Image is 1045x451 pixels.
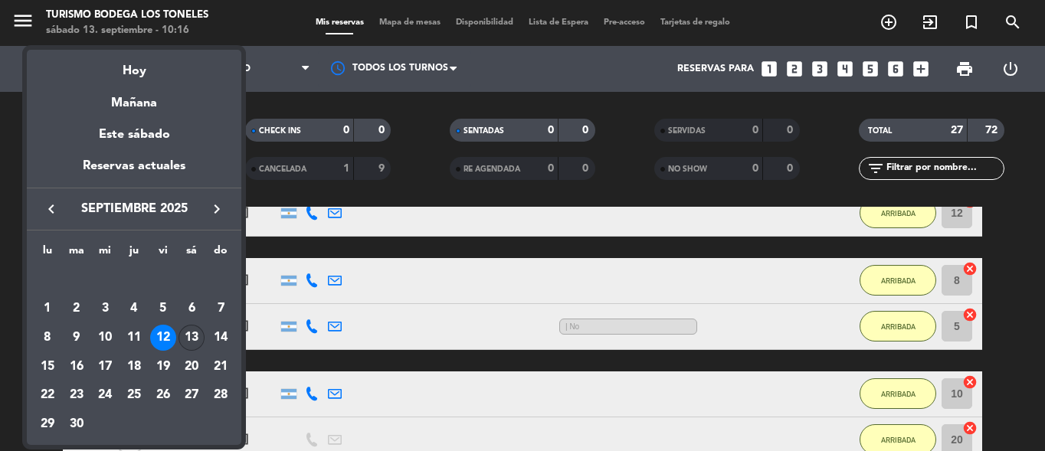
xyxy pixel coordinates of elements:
div: 21 [208,354,234,380]
div: 6 [179,296,205,322]
i: keyboard_arrow_left [42,200,61,218]
td: 25 de septiembre de 2025 [120,381,149,410]
div: 4 [121,296,147,322]
td: 17 de septiembre de 2025 [90,352,120,381]
th: viernes [149,242,178,266]
td: 10 de septiembre de 2025 [90,323,120,352]
td: 15 de septiembre de 2025 [33,352,62,381]
div: 18 [121,354,147,380]
td: 9 de septiembre de 2025 [62,323,91,352]
div: 9 [64,325,90,351]
div: 19 [150,354,176,380]
div: Este sábado [27,113,241,156]
td: 5 de septiembre de 2025 [149,295,178,324]
div: 29 [34,411,61,437]
div: 25 [121,383,147,409]
th: sábado [178,242,207,266]
span: septiembre 2025 [65,199,203,219]
td: 21 de septiembre de 2025 [206,352,235,381]
div: 20 [179,354,205,380]
th: martes [62,242,91,266]
td: 16 de septiembre de 2025 [62,352,91,381]
td: 19 de septiembre de 2025 [149,352,178,381]
div: 23 [64,383,90,409]
div: 24 [92,383,118,409]
td: 7 de septiembre de 2025 [206,295,235,324]
td: 22 de septiembre de 2025 [33,381,62,410]
div: 16 [64,354,90,380]
td: 13 de septiembre de 2025 [178,323,207,352]
td: 29 de septiembre de 2025 [33,410,62,439]
td: 18 de septiembre de 2025 [120,352,149,381]
td: 27 de septiembre de 2025 [178,381,207,410]
td: 28 de septiembre de 2025 [206,381,235,410]
div: Mañana [27,82,241,113]
div: 8 [34,325,61,351]
div: 28 [208,383,234,409]
td: 2 de septiembre de 2025 [62,295,91,324]
div: 10 [92,325,118,351]
div: 30 [64,411,90,437]
td: 26 de septiembre de 2025 [149,381,178,410]
td: 4 de septiembre de 2025 [120,295,149,324]
i: keyboard_arrow_right [208,200,226,218]
div: Reservas actuales [27,156,241,188]
div: 3 [92,296,118,322]
div: 17 [92,354,118,380]
div: 12 [150,325,176,351]
td: 14 de septiembre de 2025 [206,323,235,352]
td: 20 de septiembre de 2025 [178,352,207,381]
th: miércoles [90,242,120,266]
td: 23 de septiembre de 2025 [62,381,91,410]
div: 1 [34,296,61,322]
div: Hoy [27,50,241,81]
td: 1 de septiembre de 2025 [33,295,62,324]
div: 5 [150,296,176,322]
div: 13 [179,325,205,351]
td: 6 de septiembre de 2025 [178,295,207,324]
td: 30 de septiembre de 2025 [62,410,91,439]
div: 27 [179,383,205,409]
div: 7 [208,296,234,322]
th: domingo [206,242,235,266]
td: 8 de septiembre de 2025 [33,323,62,352]
th: lunes [33,242,62,266]
td: 11 de septiembre de 2025 [120,323,149,352]
div: 11 [121,325,147,351]
td: 3 de septiembre de 2025 [90,295,120,324]
div: 2 [64,296,90,322]
td: SEP. [33,266,235,295]
div: 14 [208,325,234,351]
th: jueves [120,242,149,266]
div: 22 [34,383,61,409]
div: 26 [150,383,176,409]
td: 12 de septiembre de 2025 [149,323,178,352]
div: 15 [34,354,61,380]
td: 24 de septiembre de 2025 [90,381,120,410]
